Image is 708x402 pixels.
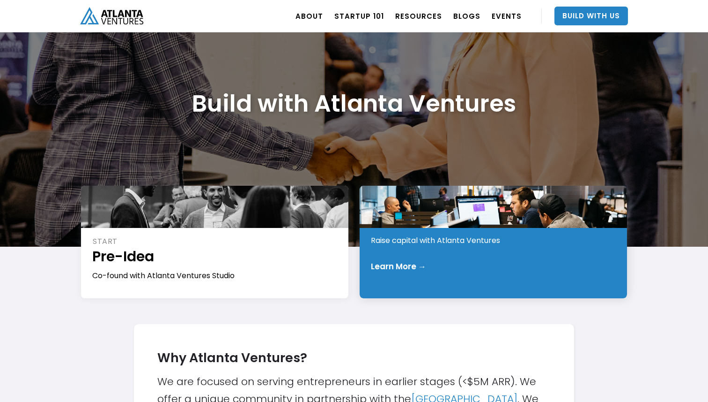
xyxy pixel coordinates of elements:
div: Raise capital with Atlanta Ventures [371,235,617,246]
div: Co-found with Atlanta Ventures Studio [92,271,338,281]
a: INVESTEarly StageRaise capital with Atlanta VenturesLearn More → [360,186,627,298]
h1: Build with Atlanta Ventures [192,89,516,118]
strong: Why Atlanta Ventures? [157,349,307,366]
a: EVENTS [492,3,522,29]
a: Startup 101 [334,3,384,29]
a: ABOUT [295,3,323,29]
a: RESOURCES [395,3,442,29]
h1: Pre-Idea [92,247,338,266]
h1: Early Stage [371,212,617,231]
a: Build With Us [554,7,628,25]
div: START [93,236,338,247]
a: STARTPre-IdeaCo-found with Atlanta Ventures Studio [81,186,348,298]
div: Learn More → [371,262,426,271]
a: BLOGS [453,3,480,29]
